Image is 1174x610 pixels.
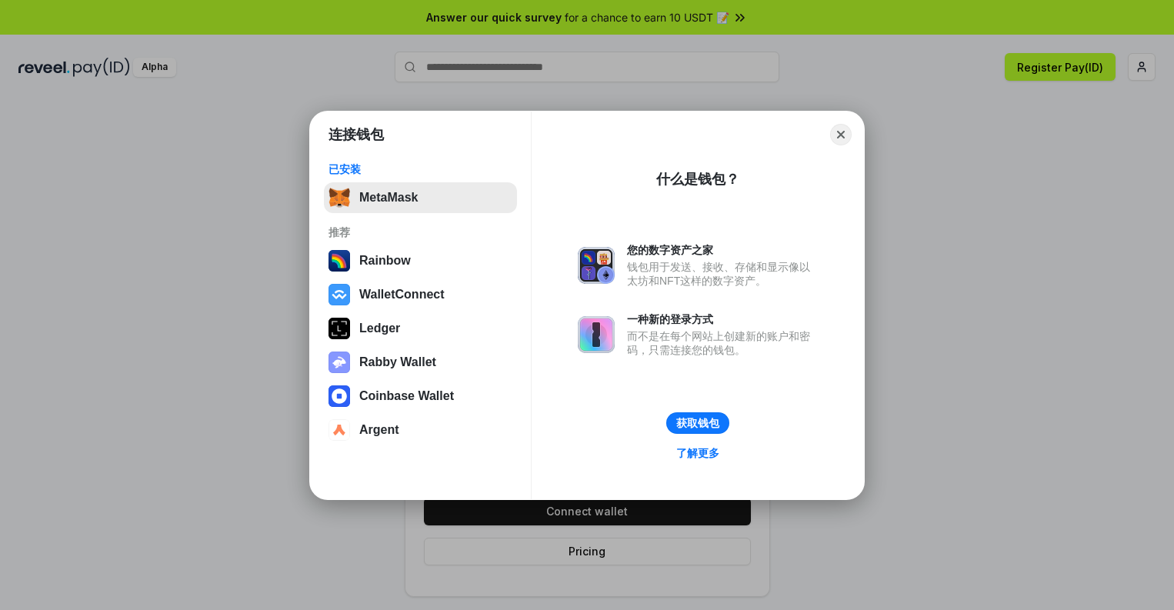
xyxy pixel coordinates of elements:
div: Ledger [359,322,400,335]
img: svg+xml,%3Csvg%20width%3D%2228%22%20height%3D%2228%22%20viewBox%3D%220%200%2028%2028%22%20fill%3D... [329,385,350,407]
div: Coinbase Wallet [359,389,454,403]
div: 一种新的登录方式 [627,312,818,326]
img: svg+xml,%3Csvg%20xmlns%3D%22http%3A%2F%2Fwww.w3.org%2F2000%2Fsvg%22%20fill%3D%22none%22%20viewBox... [578,316,615,353]
div: 已安装 [329,162,512,176]
img: svg+xml,%3Csvg%20xmlns%3D%22http%3A%2F%2Fwww.w3.org%2F2000%2Fsvg%22%20fill%3D%22none%22%20viewBox... [329,352,350,373]
div: 什么是钱包？ [656,170,739,188]
h1: 连接钱包 [329,125,384,144]
button: Close [830,124,852,145]
div: 钱包用于发送、接收、存储和显示像以太坊和NFT这样的数字资产。 [627,260,818,288]
div: Argent [359,423,399,437]
div: 而不是在每个网站上创建新的账户和密码，只需连接您的钱包。 [627,329,818,357]
img: svg+xml,%3Csvg%20width%3D%22120%22%20height%3D%22120%22%20viewBox%3D%220%200%20120%20120%22%20fil... [329,250,350,272]
div: Rainbow [359,254,411,268]
img: svg+xml,%3Csvg%20xmlns%3D%22http%3A%2F%2Fwww.w3.org%2F2000%2Fsvg%22%20width%3D%2228%22%20height%3... [329,318,350,339]
img: svg+xml,%3Csvg%20xmlns%3D%22http%3A%2F%2Fwww.w3.org%2F2000%2Fsvg%22%20fill%3D%22none%22%20viewBox... [578,247,615,284]
div: 您的数字资产之家 [627,243,818,257]
button: Argent [324,415,517,445]
button: Rabby Wallet [324,347,517,378]
div: 获取钱包 [676,416,719,430]
a: 了解更多 [667,443,729,463]
button: Coinbase Wallet [324,381,517,412]
button: MetaMask [324,182,517,213]
button: 获取钱包 [666,412,729,434]
div: WalletConnect [359,288,445,302]
div: 了解更多 [676,446,719,460]
button: Rainbow [324,245,517,276]
button: WalletConnect [324,279,517,310]
div: MetaMask [359,191,418,205]
img: svg+xml,%3Csvg%20fill%3D%22none%22%20height%3D%2233%22%20viewBox%3D%220%200%2035%2033%22%20width%... [329,187,350,208]
div: Rabby Wallet [359,355,436,369]
img: svg+xml,%3Csvg%20width%3D%2228%22%20height%3D%2228%22%20viewBox%3D%220%200%2028%2028%22%20fill%3D... [329,419,350,441]
button: Ledger [324,313,517,344]
div: 推荐 [329,225,512,239]
img: svg+xml,%3Csvg%20width%3D%2228%22%20height%3D%2228%22%20viewBox%3D%220%200%2028%2028%22%20fill%3D... [329,284,350,305]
